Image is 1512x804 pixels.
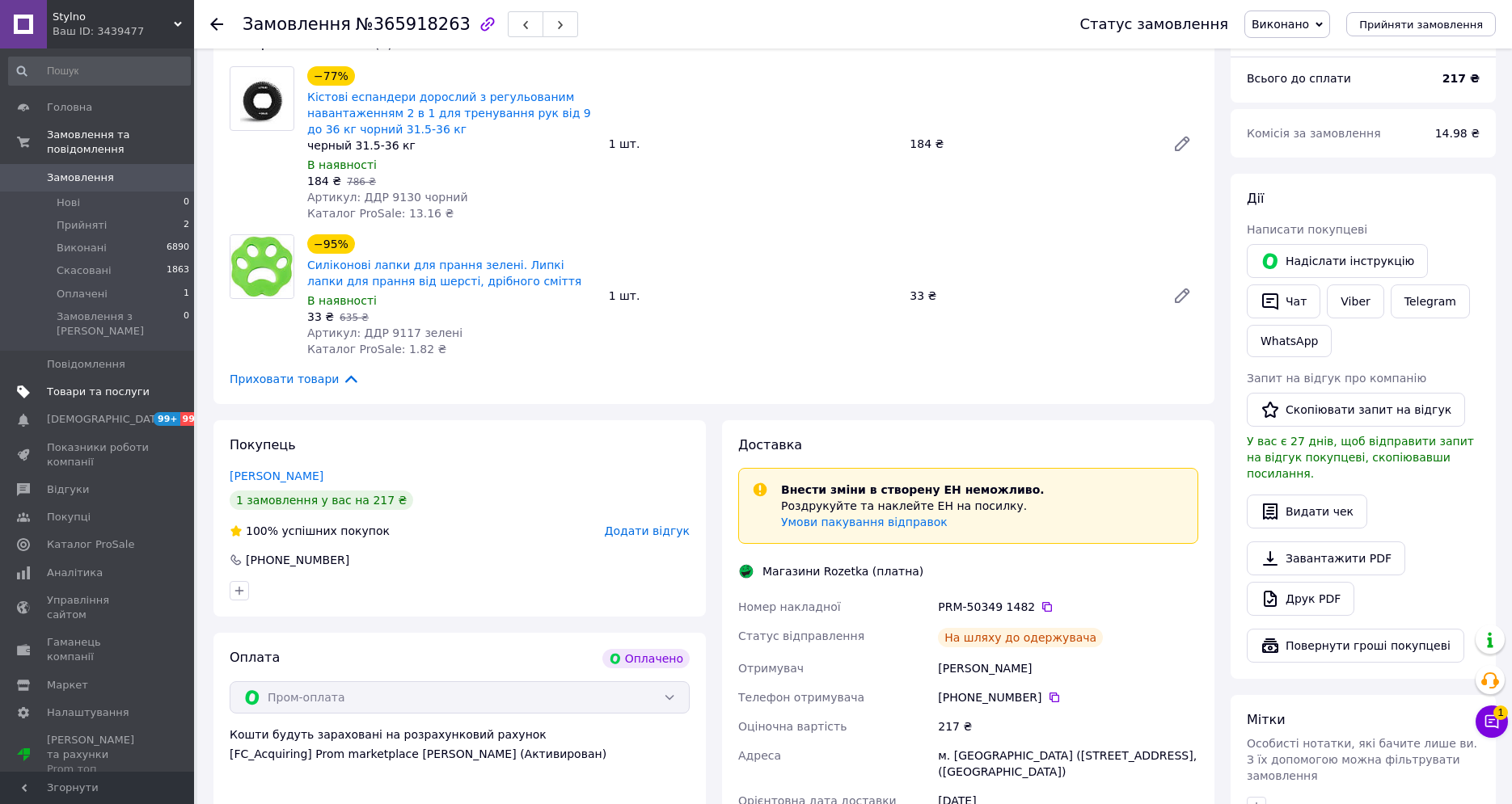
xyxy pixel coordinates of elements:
span: Каталог ProSale: 13.16 ₴ [307,207,454,220]
span: Запит на відгук про компанію [1247,372,1426,385]
div: 1 шт. [602,284,904,307]
a: Редагувати [1166,280,1198,312]
span: Повідомлення [47,357,125,372]
div: 217 ₴ [935,712,1202,741]
span: Артикул: ДДР 9130 чорний [307,191,468,204]
div: успішних покупок [230,523,390,539]
span: Каталог ProSale [47,537,134,552]
span: №365918263 [356,15,471,34]
span: 100% [246,524,278,537]
span: 0 [184,309,189,339]
span: Дії [1247,191,1264,206]
span: Аналітика [47,566,103,580]
a: WhatsApp [1247,325,1332,357]
span: Показники роботи компанії [47,440,150,469]
span: 1863 [167,263,189,278]
span: 33 ₴ [307,310,334,323]
div: −95% [307,234,355,254]
span: Виконані [57,241,107,255]
div: Ваш ID: 3439477 [53,24,194,39]
div: 33 ₴ [903,284,1159,307]
span: Гаманець компанії [47,635,150,664]
span: Stylno [53,10,174,24]
span: Нові [57,196,80,210]
span: Написати покупцеві [1247,223,1367,236]
span: 99+ [154,412,180,426]
span: Номер накладної [738,600,841,613]
button: Чат [1247,284,1320,318]
div: Кошти будуть зараховані на розрахунковий рахунок [230,726,690,762]
span: Доставка [738,437,802,453]
span: Приховати товари [230,370,360,388]
div: −77% [307,66,355,86]
a: Редагувати [1166,128,1198,160]
span: В наявності [307,294,377,307]
button: Надіслати інструкцію [1247,244,1428,278]
button: Прийняти замовлення [1346,12,1496,36]
span: Оплачені [57,287,108,301]
span: У вас є 27 днів, щоб відправити запит на відгук покупцеві, скопіювавши посилання. [1247,435,1474,480]
div: [PHONE_NUMBER] [244,552,351,568]
button: Видати чек [1247,495,1367,528]
span: Всього до сплати [1247,72,1351,85]
a: Telegram [1391,284,1470,318]
input: Пошук [8,57,191,86]
span: Прийняті [57,218,107,233]
button: Чат з покупцем1 [1476,705,1508,738]
span: Артикул: ДДР 9117 зелені [307,326,462,339]
b: 217 ₴ [1442,72,1480,85]
span: Мітки [1247,712,1286,727]
div: черный 31.5-36 кг [307,137,596,154]
span: 1 [184,287,189,301]
div: Статус замовлення [1079,16,1228,32]
span: Особисті нотатки, які бачите лише ви. З їх допомогою можна фільтрувати замовлення [1247,737,1477,782]
div: На шляху до одержувача [938,628,1103,647]
span: Налаштування [47,705,129,720]
div: [FC_Acquiring] Prom marketplace [PERSON_NAME] (Активирован) [230,746,690,762]
a: Кістові еспандери дорослий з регульованим навантаженням 2 в 1 для тренування рук від 9 до 36 кг ч... [307,91,591,136]
span: Відгуки [47,482,89,497]
span: В наявності [307,158,377,171]
div: [PHONE_NUMBER] [938,689,1198,705]
img: Силіконові лапки для прання зелені. Липкі лапки для прання від шерсті, дрібного сміття [230,236,294,297]
a: [PERSON_NAME] [230,469,323,482]
span: 1 [1493,703,1508,718]
span: Отримувач [738,662,804,675]
span: Статус відправлення [738,629,864,642]
span: Замовлення [47,170,114,185]
span: 14.98 ₴ [1435,127,1480,140]
span: Покупці [47,510,91,524]
div: м. [GEOGRAPHIC_DATA] ([STREET_ADDRESS], ([GEOGRAPHIC_DATA]) [935,741,1202,786]
span: Товари в замовленні (2) [230,36,393,51]
span: Оціночна вартість [738,720,847,733]
span: [DEMOGRAPHIC_DATA] [47,412,167,427]
img: Кістові еспандери дорослий з регульованим навантаженням 2 в 1 для тренування рук від 9 до 36 кг ч... [240,67,284,130]
span: Скасовані [57,263,112,278]
button: Скопіювати запит на відгук [1247,393,1465,427]
div: [PERSON_NAME] [935,654,1202,683]
span: 99+ [180,412,207,426]
div: Магазини Rozetka (платна) [758,563,927,579]
div: 184 ₴ [903,133,1159,155]
a: Viber [1327,284,1383,318]
a: Завантажити PDF [1247,541,1405,575]
span: 786 ₴ [347,176,376,187]
span: Додати відгук [605,524,690,537]
span: [PERSON_NAME] та рахунки [47,733,150,777]
span: Головна [47,100,92,115]
span: Замовлення з [PERSON_NAME] [57,309,184,339]
span: 635 ₴ [340,312,369,323]
div: 1 шт. [602,133,904,155]
div: Повернутися назад [210,16,223,32]
span: 0 [184,196,189,210]
span: Комісія за замовлення [1247,127,1381,140]
span: Управління сайтом [47,593,150,622]
div: PRM-50349 1482 [938,599,1198,615]
span: Покупець [230,437,296,453]
span: Прийняти замовлення [1359,19,1483,31]
a: Друк PDF [1247,582,1354,616]
span: 184 ₴ [307,175,341,187]
span: Оплата [230,650,280,665]
p: Роздрукуйте та наклейте ЕН на посилку. [781,498,1045,514]
div: Prom топ [47,762,150,777]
